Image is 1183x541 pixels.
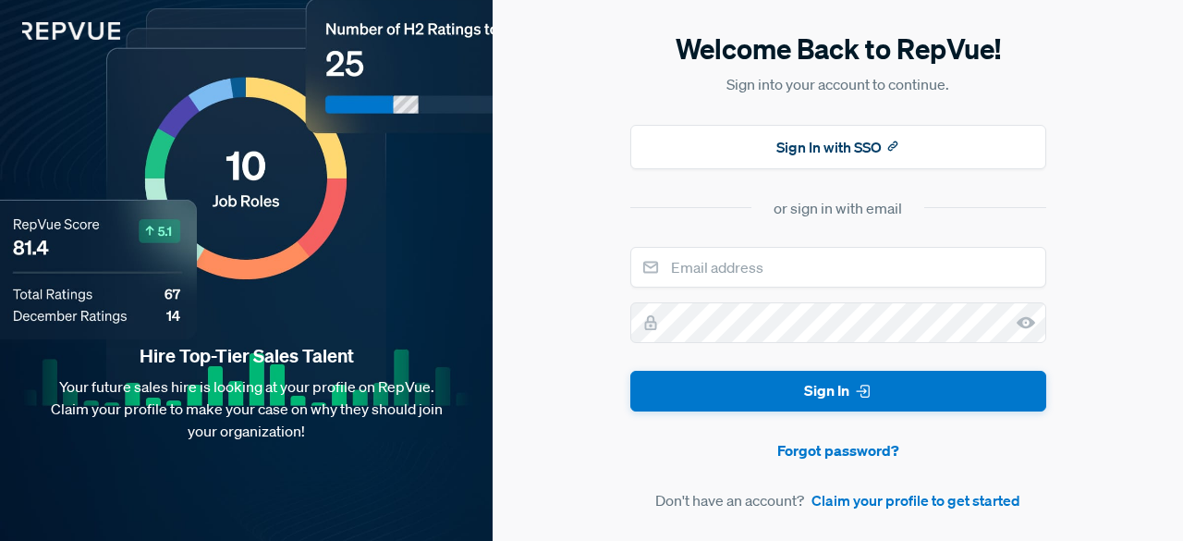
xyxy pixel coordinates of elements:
input: Email address [630,247,1046,288]
a: Forgot password? [630,439,1046,461]
strong: Hire Top-Tier Sales Talent [30,344,463,368]
article: Don't have an account? [630,489,1046,511]
button: Sign In with SSO [630,125,1046,169]
h5: Welcome Back to RepVue! [630,30,1046,68]
div: or sign in with email [774,197,902,219]
p: Your future sales hire is looking at your profile on RepVue. Claim your profile to make your case... [30,375,463,442]
a: Claim your profile to get started [811,489,1020,511]
button: Sign In [630,371,1046,412]
p: Sign into your account to continue. [630,73,1046,95]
